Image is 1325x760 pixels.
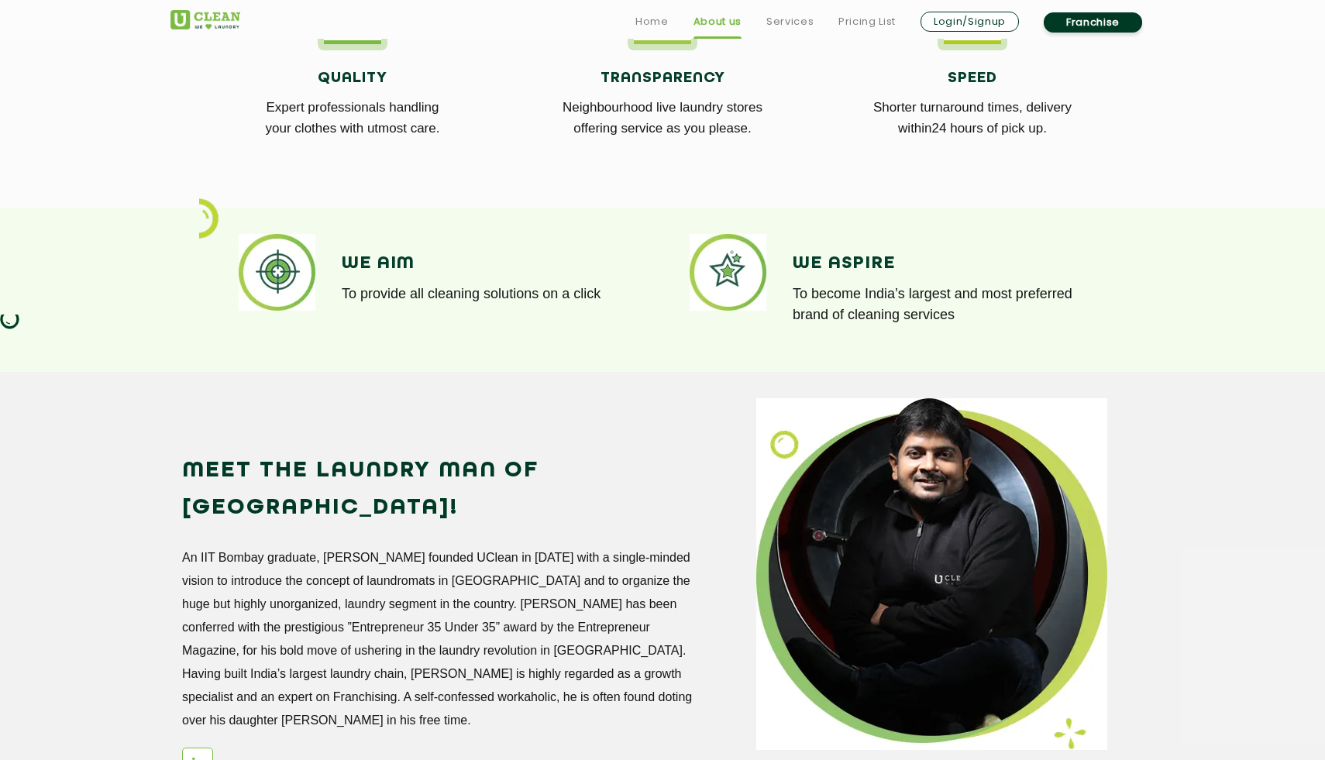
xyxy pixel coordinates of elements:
[793,284,1090,325] p: To become India’s largest and most preferred brand of cleaning services
[239,234,315,311] img: promise_icon_4_11zon.webp
[519,70,806,87] h4: Transparency
[793,253,1090,273] h4: We Aspire
[182,546,694,732] p: An IIT Bombay graduate, [PERSON_NAME] founded UClean in [DATE] with a single-minded vision to int...
[829,70,1116,87] h4: Speed
[693,12,742,31] a: About us
[209,70,496,87] h4: Quality
[342,284,639,304] p: To provide all cleaning solutions on a click
[766,12,814,31] a: Services
[199,198,219,239] img: icon_2.png
[342,253,639,273] h4: We Aim
[756,398,1107,750] img: man_img_11zon.webp
[921,12,1019,32] a: Login/Signup
[170,10,240,29] img: UClean Laundry and Dry Cleaning
[1044,12,1142,33] a: Franchise
[519,97,806,139] p: Neighbourhood live laundry stores offering service as you please.
[182,452,694,527] h2: Meet the Laundry Man of [GEOGRAPHIC_DATA]!
[690,234,766,311] img: promise_icon_5_11zon.webp
[838,12,896,31] a: Pricing List
[209,97,496,139] p: Expert professionals handling your clothes with utmost care.
[829,97,1116,139] p: Shorter turnaround times, delivery within24 hours of pick up.
[635,12,669,31] a: Home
